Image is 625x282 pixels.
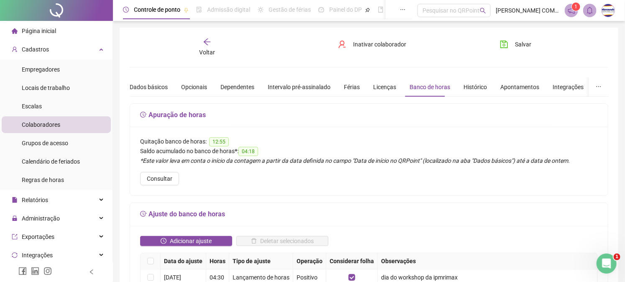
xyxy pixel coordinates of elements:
[602,4,615,17] img: 75333
[373,82,396,92] div: Licenças
[18,267,27,275] span: facebook
[12,252,18,258] span: sync
[572,3,580,11] sup: 1
[614,254,620,260] span: 1
[500,40,508,49] span: save
[161,238,166,244] span: clock-circle
[22,28,56,34] span: Página inicial
[12,46,18,52] span: user-add
[500,82,539,92] div: Apontamentos
[22,85,70,91] span: Locais de trabalho
[140,111,147,118] span: field-time
[130,82,168,92] div: Dados básicos
[184,8,189,13] span: pushpin
[22,215,60,222] span: Administração
[22,177,64,183] span: Regras de horas
[589,77,608,97] button: ellipsis
[318,7,324,13] span: dashboard
[206,253,229,269] th: Horas
[140,209,598,219] h5: Ajuste do banco de horas
[297,273,323,282] div: Positivo
[332,38,412,51] button: Inativar colaborador
[238,147,258,156] span: 04:18
[203,38,211,46] span: arrow-left
[31,267,39,275] span: linkedin
[464,82,487,92] div: Histórico
[12,28,18,34] span: home
[220,82,254,92] div: Dependentes
[329,6,362,13] span: Painel do DP
[134,6,180,13] span: Controle de ponto
[494,38,538,51] button: Salvar
[326,253,378,269] th: Considerar folha
[586,7,594,14] span: bell
[89,269,95,275] span: left
[410,82,450,92] div: Banco de horas
[209,137,229,146] span: 12:55
[596,84,602,90] span: ellipsis
[44,267,52,275] span: instagram
[123,7,129,13] span: clock-circle
[140,172,179,185] button: Consultar
[293,253,326,269] th: Operação
[207,6,250,13] span: Admissão digital
[22,46,49,53] span: Cadastros
[22,252,53,259] span: Integrações
[378,253,598,269] th: Observações
[140,210,147,217] span: field-time
[338,40,346,49] span: user-delete
[22,233,54,240] span: Exportações
[22,140,68,146] span: Grupos de acesso
[140,157,570,164] em: *Este valor leva em conta o início da contagem a partir da data definida no campo "Data de início...
[22,158,80,165] span: Calendário de feriados
[22,103,42,110] span: Escalas
[12,197,18,203] span: file
[140,138,207,145] span: Quitação banco de horas:
[22,121,60,128] span: Colaboradores
[229,253,293,269] th: Tipo de ajuste
[344,82,360,92] div: Férias
[258,7,264,13] span: sun
[12,215,18,221] span: lock
[553,82,584,92] div: Integrações
[147,174,172,183] span: Consultar
[400,7,406,13] span: ellipsis
[365,8,370,13] span: pushpin
[353,40,406,49] span: Inativar colaborador
[515,40,531,49] span: Salvar
[496,6,560,15] span: [PERSON_NAME] COMUNICAÇÃO VISUAL
[164,273,202,282] div: [DATE]
[568,7,575,14] span: notification
[269,6,311,13] span: Gestão de férias
[22,66,60,73] span: Empregadores
[140,236,232,246] button: Adicionar ajuste
[140,148,235,154] span: Saldo acumulado no banco de horas
[597,254,617,274] iframe: Intercom live chat
[140,110,598,120] h5: Apuração de horas
[575,4,578,10] span: 1
[236,236,328,246] button: Deletar selecionados
[480,8,486,14] span: search
[196,7,202,13] span: file-done
[268,82,330,92] div: Intervalo pré-assinalado
[170,236,212,246] span: Adicionar ajuste
[140,146,598,156] div: :
[161,253,206,269] th: Data do ajuste
[181,82,207,92] div: Opcionais
[233,273,289,282] div: Lançamento de horas
[199,49,215,56] span: Voltar
[22,197,48,203] span: Relatórios
[378,7,384,13] span: book
[12,234,18,240] span: export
